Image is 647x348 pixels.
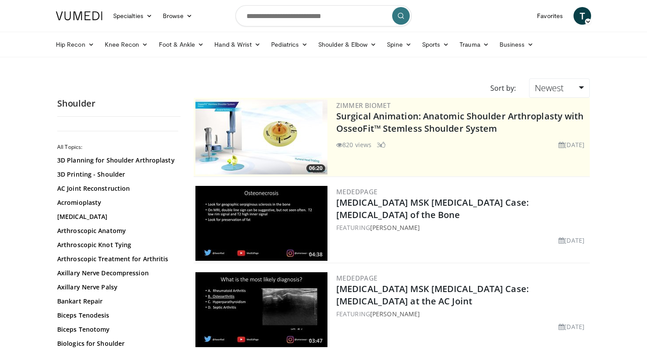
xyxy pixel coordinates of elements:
[417,36,455,53] a: Sports
[57,198,176,207] a: Acromioplasty
[108,7,158,25] a: Specialties
[336,110,584,134] a: Surgical Animation: Anatomic Shoulder Arthroplasty with OsseoFit™ Stemless Shoulder System
[57,255,176,263] a: Arthroscopic Treatment for Arthritis
[532,7,568,25] a: Favorites
[57,98,180,109] h2: Shoulder
[57,212,176,221] a: [MEDICAL_DATA]
[559,236,585,245] li: [DATE]
[195,100,327,174] a: 06:20
[57,156,176,165] a: 3D Planning for Shoulder Arthroplasty
[484,78,522,98] div: Sort by:
[306,251,325,259] span: 04:38
[195,186,327,261] img: 8e6785c3-4261-4bb3-a1e6-38c3e9001b17.300x170_q85_crop-smart_upscale.jpg
[154,36,210,53] a: Foot & Ankle
[235,5,412,26] input: Search topics, interventions
[336,283,529,307] a: [MEDICAL_DATA] MSK [MEDICAL_DATA] Case: [MEDICAL_DATA] at the AC Joint
[57,283,176,292] a: Axillary Nerve Palsy
[51,36,99,53] a: Hip Recon
[573,7,591,25] a: T
[535,82,564,94] span: Newest
[336,187,378,196] a: MedEdPage
[57,144,178,151] h2: All Topics:
[57,297,176,306] a: Bankart Repair
[57,170,176,179] a: 3D Printing - Shoulder
[57,184,176,193] a: AC Joint Reconstruction
[377,140,386,149] li: 3
[195,272,327,347] img: f5482f1a-9873-4efc-ac85-c0063a621a0c.300x170_q85_crop-smart_upscale.jpg
[370,310,420,318] a: [PERSON_NAME]
[313,36,382,53] a: Shoulder & Elbow
[57,339,176,348] a: Biologics for Shoulder
[57,269,176,278] a: Axillary Nerve Decompression
[336,101,390,110] a: Zimmer Biomet
[336,140,371,149] li: 820 views
[454,36,494,53] a: Trauma
[336,274,378,282] a: MedEdPage
[370,223,420,232] a: [PERSON_NAME]
[306,337,325,345] span: 03:47
[336,223,588,232] div: FEATURING
[559,140,585,149] li: [DATE]
[195,186,327,261] a: 04:38
[559,322,585,331] li: [DATE]
[336,196,529,221] a: [MEDICAL_DATA] MSK [MEDICAL_DATA] Case: [MEDICAL_DATA] of the Bone
[266,36,313,53] a: Pediatrics
[195,100,327,174] img: 84e7f812-2061-4fff-86f6-cdff29f66ef4.300x170_q85_crop-smart_upscale.jpg
[195,272,327,347] a: 03:47
[56,11,103,20] img: VuMedi Logo
[99,36,154,53] a: Knee Recon
[306,164,325,172] span: 06:20
[57,311,176,320] a: Biceps Tenodesis
[336,309,588,318] div: FEATURING
[209,36,266,53] a: Hand & Wrist
[57,325,176,334] a: Biceps Tenotomy
[57,226,176,235] a: Arthroscopic Anatomy
[57,241,176,249] a: Arthroscopic Knot Tying
[529,78,590,98] a: Newest
[494,36,539,53] a: Business
[382,36,416,53] a: Spine
[158,7,198,25] a: Browse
